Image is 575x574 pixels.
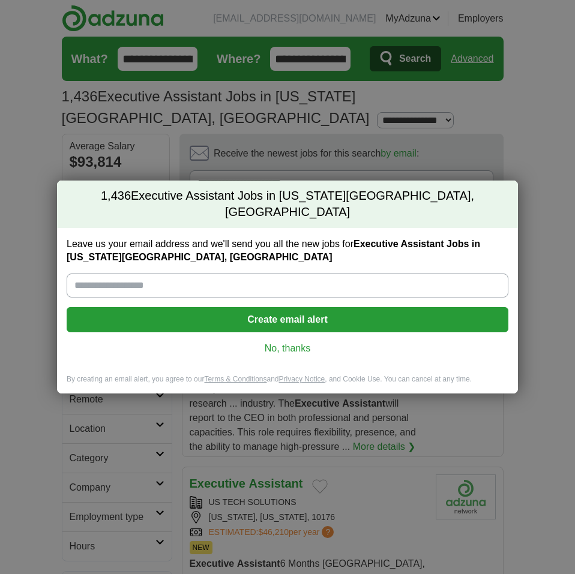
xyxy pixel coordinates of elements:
[57,374,518,394] div: By creating an email alert, you agree to our and , and Cookie Use. You can cancel at any time.
[57,181,518,228] h2: Executive Assistant Jobs in [US_STATE][GEOGRAPHIC_DATA], [GEOGRAPHIC_DATA]
[101,188,131,205] span: 1,436
[279,375,325,383] a: Privacy Notice
[67,239,480,262] strong: Executive Assistant Jobs in [US_STATE][GEOGRAPHIC_DATA], [GEOGRAPHIC_DATA]
[67,238,508,264] label: Leave us your email address and we'll send you all the new jobs for
[76,342,499,355] a: No, thanks
[67,307,508,332] button: Create email alert
[204,375,266,383] a: Terms & Conditions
